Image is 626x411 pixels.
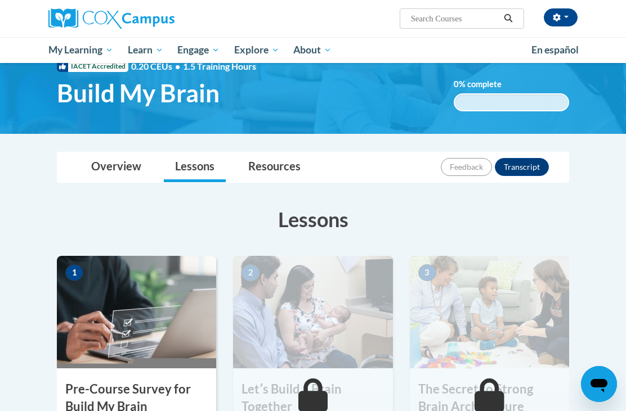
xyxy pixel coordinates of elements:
[233,256,392,368] img: Course Image
[524,38,586,62] a: En español
[128,43,163,57] span: Learn
[410,256,569,368] img: Course Image
[48,8,213,29] a: Cox Campus
[164,152,226,182] a: Lessons
[242,264,260,281] span: 2
[237,152,312,182] a: Resources
[120,37,171,63] a: Learn
[57,61,128,72] span: IACET Accredited
[287,37,339,63] a: About
[175,61,180,71] span: •
[500,12,517,25] button: Search
[531,44,579,56] span: En español
[57,78,220,108] span: Build My Brain
[183,61,256,71] span: 1.5 Training Hours
[57,205,569,233] h3: Lessons
[227,37,287,63] a: Explore
[418,264,436,281] span: 3
[454,78,518,91] label: % complete
[170,37,227,63] a: Engage
[544,8,578,26] button: Account Settings
[495,158,549,176] button: Transcript
[177,43,220,57] span: Engage
[234,43,279,57] span: Explore
[41,37,120,63] a: My Learning
[48,43,113,57] span: My Learning
[40,37,586,63] div: Main menu
[581,366,617,402] iframe: Button to launch messaging window
[293,43,332,57] span: About
[80,152,153,182] a: Overview
[410,12,500,25] input: Search Courses
[131,60,183,73] span: 0.20 CEUs
[65,264,83,281] span: 1
[48,8,175,29] img: Cox Campus
[441,158,492,176] button: Feedback
[57,256,216,368] img: Course Image
[454,79,459,89] span: 0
